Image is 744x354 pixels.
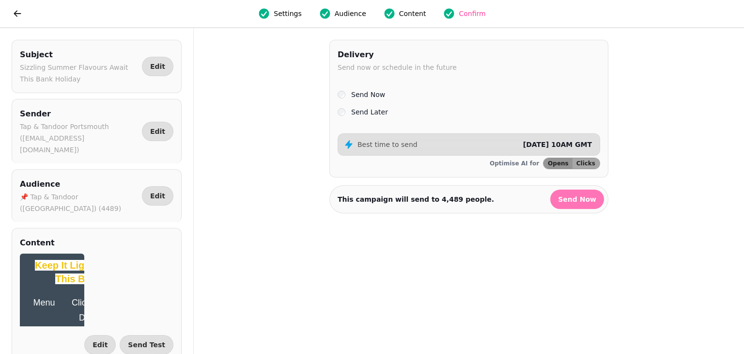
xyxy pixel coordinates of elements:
[93,341,108,348] span: Edit
[338,194,494,204] p: This campaign will send to people.
[274,9,301,18] span: Settings
[351,106,388,118] label: Send Later
[20,177,138,191] h2: Audience
[142,57,173,76] button: Edit
[576,161,595,166] span: Clicks
[335,9,366,18] span: Audience
[20,121,138,156] p: Tap & Tandoor Portsmouth ([EMAIL_ADDRESS][DOMAIN_NAME])
[338,62,457,73] p: Send now or schedule in the future
[399,9,426,18] span: Content
[459,9,485,18] span: Confirm
[558,196,596,203] span: Send Now
[5,42,150,72] div: menu
[523,141,592,148] span: [DATE] 10AM GMT
[150,193,165,199] span: Edit
[20,236,55,250] h2: Content
[351,89,385,100] label: Send Now
[573,158,600,169] button: Clicks
[548,161,569,166] span: Opens
[338,48,457,62] h2: Delivery
[543,158,573,169] button: Opens
[20,62,138,85] p: Sizzling Summer Flavours Await This Bank Holiday
[45,42,149,57] a: Menu item - Click & Collect 10% Off
[550,190,604,209] button: Send Now
[150,128,165,135] span: Edit
[6,42,42,57] a: Menu item - Menu
[20,107,138,121] h2: Sender
[20,48,138,62] h2: Subject
[142,122,173,141] button: Edit
[150,63,165,70] span: Edit
[52,57,103,72] a: Menu item - Deliveroo
[490,160,539,167] p: Optimise AI for
[442,195,463,203] strong: 4,489
[128,341,165,348] span: Send Test
[8,4,27,23] button: go back
[357,140,418,149] p: Best time to send
[15,6,140,31] span: Keep It Light, Keep It Spice This Bank Holiday
[142,186,173,206] button: Edit
[20,191,138,214] p: 📌 Tap & Tandoor ([GEOGRAPHIC_DATA]) (4489)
